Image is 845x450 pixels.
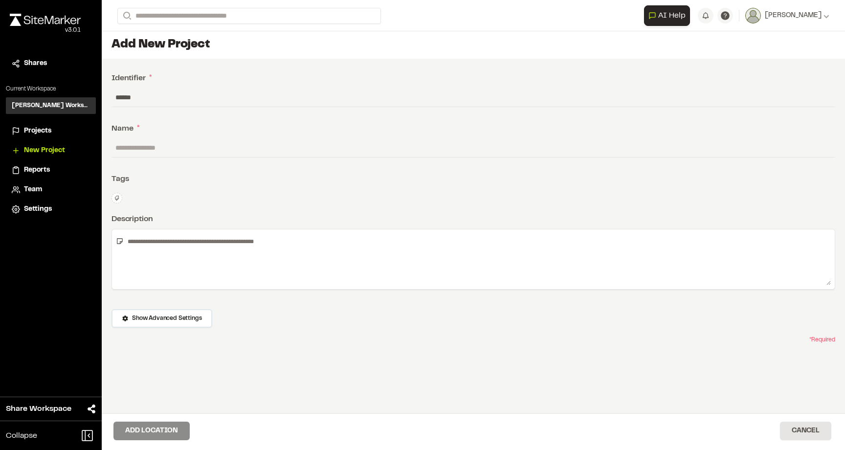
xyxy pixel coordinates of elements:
[6,403,71,415] span: Share Workspace
[24,126,51,136] span: Projects
[12,204,90,215] a: Settings
[12,58,90,69] a: Shares
[12,145,90,156] a: New Project
[12,165,90,176] a: Reports
[745,8,761,23] img: User
[117,8,135,24] button: Search
[10,14,81,26] img: rebrand.png
[132,314,201,323] span: Show Advanced Settings
[10,26,81,35] div: Oh geez...please don't...
[113,422,190,440] button: Add Location
[24,145,65,156] span: New Project
[644,5,694,26] div: Open AI Assistant
[658,10,686,22] span: AI Help
[24,204,52,215] span: Settings
[745,8,829,23] button: [PERSON_NAME]
[6,430,37,442] span: Collapse
[24,58,47,69] span: Shares
[780,422,831,440] button: Cancel
[111,213,835,225] div: Description
[111,193,122,203] button: Edit Tags
[12,184,90,195] a: Team
[644,5,690,26] button: Open AI Assistant
[111,309,212,328] button: Show Advanced Settings
[12,126,90,136] a: Projects
[24,184,42,195] span: Team
[12,101,90,110] h3: [PERSON_NAME] Workspace
[111,173,835,185] div: Tags
[6,85,96,93] p: Current Workspace
[111,123,835,135] div: Name
[765,10,822,21] span: [PERSON_NAME]
[111,72,835,84] div: Identifier
[111,37,835,53] h1: Add New Project
[809,336,835,344] span: * Required
[24,165,50,176] span: Reports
